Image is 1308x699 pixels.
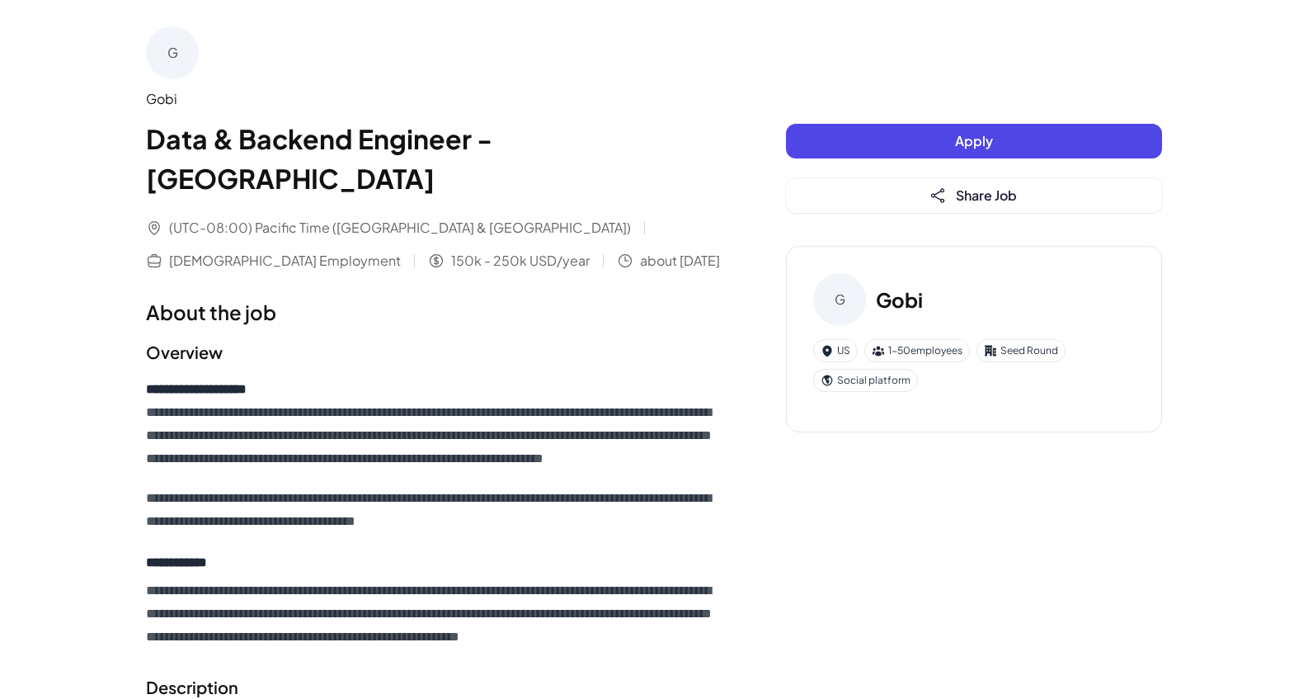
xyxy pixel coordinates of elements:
[146,89,720,109] div: Gobi
[956,187,1017,204] span: Share Job
[169,251,401,271] span: [DEMOGRAPHIC_DATA] Employment
[146,340,720,365] h2: Overview
[976,339,1066,362] div: Seed Round
[146,26,199,79] div: G
[813,273,866,326] div: G
[813,369,918,392] div: Social platform
[864,339,970,362] div: 1-50 employees
[146,297,720,327] h1: About the job
[640,251,720,271] span: about [DATE]
[146,119,720,198] h1: Data & Backend Engineer - [GEOGRAPHIC_DATA]
[169,218,631,238] span: (UTC-08:00) Pacific Time ([GEOGRAPHIC_DATA] & [GEOGRAPHIC_DATA])
[876,285,923,314] h3: Gobi
[786,178,1162,213] button: Share Job
[813,339,858,362] div: US
[451,251,590,271] span: 150k - 250k USD/year
[955,132,993,149] span: Apply
[786,124,1162,158] button: Apply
